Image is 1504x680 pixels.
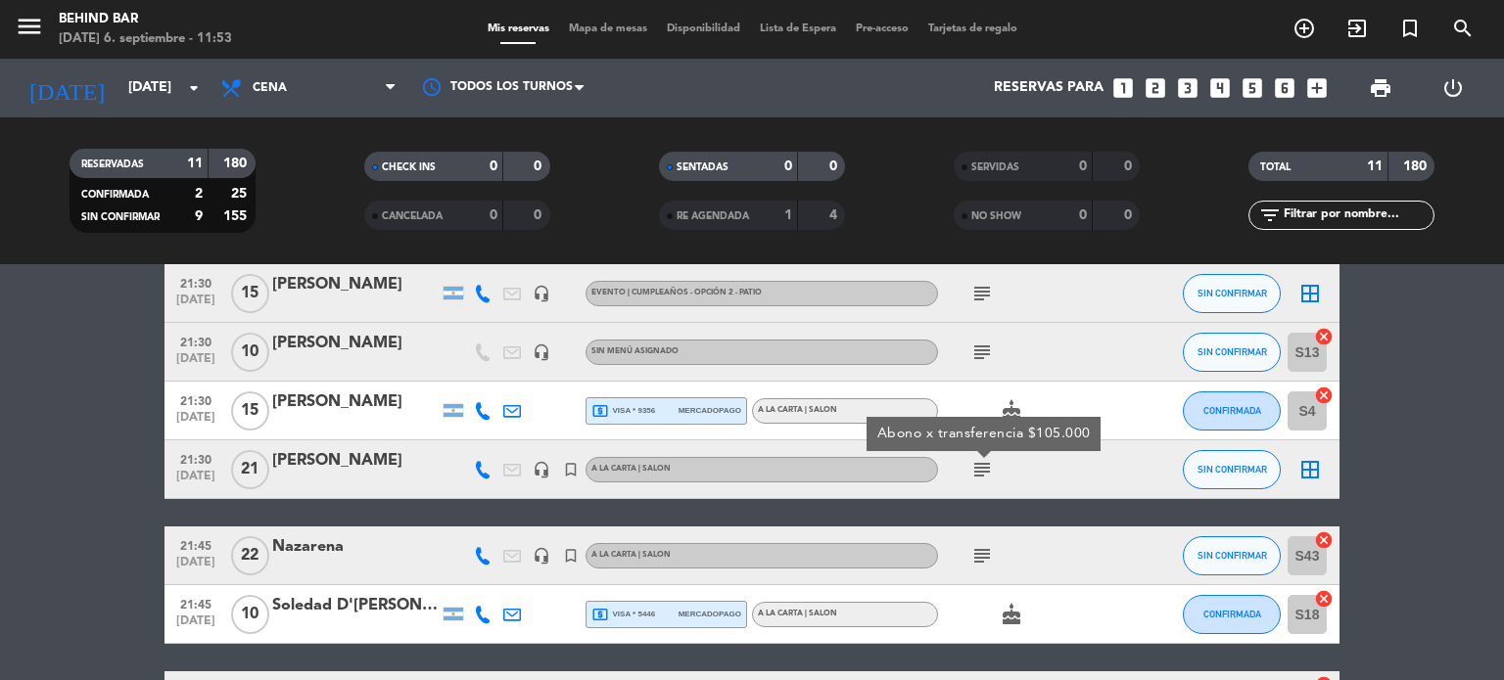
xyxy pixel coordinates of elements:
[231,391,269,431] span: 15
[1203,405,1261,416] span: CONFIRMADA
[562,547,580,565] i: turned_in_not
[272,389,439,415] div: [PERSON_NAME]
[1314,385,1334,405] i: cancel
[1110,75,1136,101] i: looks_one
[1240,75,1265,101] i: looks_5
[182,76,206,100] i: arrow_drop_down
[591,347,679,355] span: Sin menú asignado
[1345,17,1369,40] i: exit_to_app
[231,333,269,372] span: 10
[231,595,269,634] span: 10
[187,157,203,170] strong: 11
[1183,450,1281,489] button: SIN CONFIRMAR
[15,12,44,48] button: menu
[1124,208,1136,222] strong: 0
[679,608,741,620] span: mercadopago
[591,465,671,473] span: A LA CARTA | SALON
[1403,159,1431,173] strong: 180
[677,162,728,172] span: SENTADAS
[1079,208,1087,222] strong: 0
[171,411,220,433] span: [DATE]
[562,461,580,478] i: turned_in_not
[1143,75,1168,101] i: looks_two
[1367,159,1383,173] strong: 11
[1417,59,1489,117] div: LOG OUT
[478,23,559,34] span: Mis reservas
[970,282,994,305] i: subject
[81,212,160,222] span: SIN CONFIRMAR
[591,606,609,623] i: local_atm
[971,211,1021,221] span: NO SHOW
[918,23,1027,34] span: Tarjetas de regalo
[171,294,220,316] span: [DATE]
[1441,76,1465,100] i: power_settings_new
[195,187,203,201] strong: 2
[1292,17,1316,40] i: add_circle_outline
[591,551,671,559] span: A LA CARTA | SALON
[171,352,220,375] span: [DATE]
[15,12,44,41] i: menu
[533,461,550,478] i: headset_mic
[231,536,269,575] span: 22
[829,208,841,222] strong: 4
[223,209,251,223] strong: 155
[1304,75,1330,101] i: add_box
[272,593,439,618] div: Soledad D'[PERSON_NAME]
[994,80,1104,96] span: Reservas para
[1272,75,1297,101] i: looks_6
[171,470,220,492] span: [DATE]
[1198,288,1267,298] span: SIN CONFIRMAR
[253,81,287,95] span: Cena
[758,406,837,414] span: A LA CARTA | SALON
[970,544,994,567] i: subject
[1207,75,1233,101] i: looks_4
[846,23,918,34] span: Pre-acceso
[591,606,655,623] span: visa * 5446
[1183,333,1281,372] button: SIN CONFIRMAR
[533,547,550,565] i: headset_mic
[171,592,220,614] span: 21:45
[1451,17,1475,40] i: search
[1183,536,1281,575] button: SIN CONFIRMAR
[758,610,837,617] span: A LA CARTA | SALON
[195,209,203,223] strong: 9
[784,159,792,173] strong: 0
[1198,464,1267,475] span: SIN CONFIRMAR
[171,271,220,294] span: 21:30
[533,285,550,302] i: headset_mic
[559,23,657,34] span: Mapa de mesas
[1203,609,1261,619] span: CONFIRMADA
[171,388,220,411] span: 21:30
[1079,159,1087,173] strong: 0
[591,402,609,420] i: local_atm
[970,340,994,364] i: subject
[171,556,220,578] span: [DATE]
[231,274,269,313] span: 15
[1298,282,1322,305] i: border_all
[784,208,792,222] strong: 1
[534,159,545,173] strong: 0
[171,614,220,637] span: [DATE]
[272,448,439,474] div: [PERSON_NAME]
[1183,595,1281,634] button: CONFIRMADA
[81,159,144,169] span: RESERVADAS
[829,159,841,173] strong: 0
[679,404,741,417] span: mercadopago
[171,330,220,352] span: 21:30
[81,190,149,200] span: CONFIRMADA
[1282,204,1433,226] input: Filtrar por nombre...
[591,289,762,296] span: EVENTO | Cumpleaños - Opción 2 - PATIO
[382,162,436,172] span: CHECK INS
[591,402,655,420] span: visa * 9356
[1258,204,1282,227] i: filter_list
[15,67,118,110] i: [DATE]
[1369,76,1392,100] span: print
[490,208,497,222] strong: 0
[877,424,1091,444] div: Abono x transferencia $105.000
[382,211,443,221] span: CANCELADA
[1198,346,1267,357] span: SIN CONFIRMAR
[231,187,251,201] strong: 25
[1124,159,1136,173] strong: 0
[1000,603,1023,626] i: cake
[1183,391,1281,431] button: CONFIRMADA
